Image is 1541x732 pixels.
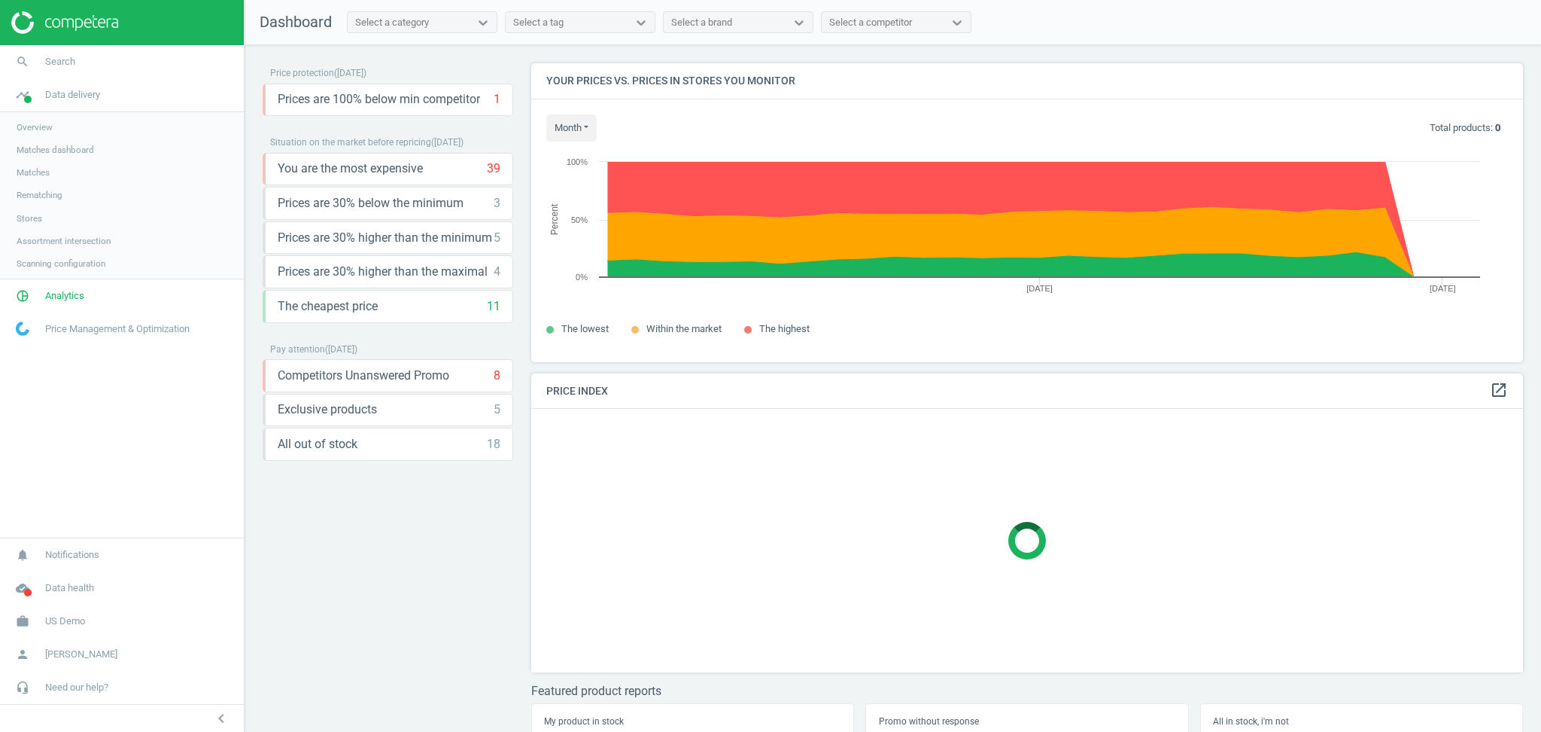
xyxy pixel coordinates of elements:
[17,121,53,133] span: Overview
[1490,381,1508,401] a: open_in_new
[561,323,609,334] span: The lowest
[278,195,464,212] span: Prices are 30% below the minimum
[270,137,431,148] span: Situation on the market before repricing
[278,368,449,384] span: Competitors Unanswered Promo
[567,157,588,166] text: 100%
[1430,284,1456,293] tspan: [DATE]
[325,344,357,355] span: ( [DATE] )
[487,436,500,453] div: 18
[8,541,37,569] i: notifications
[1026,284,1053,293] tspan: [DATE]
[17,166,50,178] span: Matches
[334,68,366,78] span: ( [DATE] )
[487,160,500,177] div: 39
[513,16,564,29] div: Select a tag
[8,574,37,602] i: cloud_done
[759,323,810,334] span: The highest
[45,548,99,562] span: Notifications
[1430,121,1500,135] p: Total products:
[45,581,94,595] span: Data health
[494,91,500,108] div: 1
[8,673,37,702] i: headset_mic
[494,264,500,280] div: 4
[278,91,480,108] span: Prices are 100% below min competitor
[278,298,378,315] span: The cheapest price
[17,189,62,201] span: Rematching
[45,615,85,628] span: US Demo
[531,684,1523,698] h3: Featured product reports
[278,401,377,418] span: Exclusive products
[1213,716,1510,727] h5: All in stock, i'm not
[487,298,500,315] div: 11
[546,114,597,142] button: month
[1495,122,1500,133] b: 0
[278,264,488,280] span: Prices are 30% higher than the maximal
[494,230,500,246] div: 5
[270,68,334,78] span: Price protection
[829,16,912,29] div: Select a competitor
[1490,381,1508,399] i: open_in_new
[45,289,84,303] span: Analytics
[278,436,357,453] span: All out of stock
[17,258,105,270] span: Scanning configuration
[646,323,722,334] span: Within the market
[576,273,588,282] text: 0%
[494,368,500,384] div: 8
[531,63,1523,99] h4: Your prices vs. prices in stores you monitor
[544,716,841,727] h5: My product in stock
[671,16,732,29] div: Select a brand
[45,648,117,661] span: [PERSON_NAME]
[45,88,100,102] span: Data delivery
[531,374,1523,409] h4: Price Index
[8,640,37,669] i: person
[8,81,37,109] i: timeline
[431,137,464,148] span: ( [DATE] )
[278,230,492,246] span: Prices are 30% higher than the minimum
[45,322,190,336] span: Price Management & Optimization
[202,709,240,728] button: chevron_left
[879,716,1176,727] h5: Promo without response
[45,55,75,69] span: Search
[17,235,111,247] span: Assortment intersection
[494,401,500,418] div: 5
[8,607,37,636] i: work
[17,144,94,156] span: Matches dashboard
[549,203,560,235] tspan: Percent
[17,212,42,224] span: Stores
[278,160,423,177] span: You are the most expensive
[8,47,37,76] i: search
[45,681,108,694] span: Need our help?
[494,195,500,212] div: 3
[270,344,325,355] span: Pay attention
[212,709,230,727] i: chevron_left
[16,322,29,336] img: wGWNvw8QSZomAAAAABJRU5ErkJggg==
[8,282,37,310] i: pie_chart_outlined
[355,16,429,29] div: Select a category
[571,215,588,224] text: 50%
[11,11,118,34] img: ajHJNr6hYgQAAAAASUVORK5CYII=
[260,13,332,31] span: Dashboard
